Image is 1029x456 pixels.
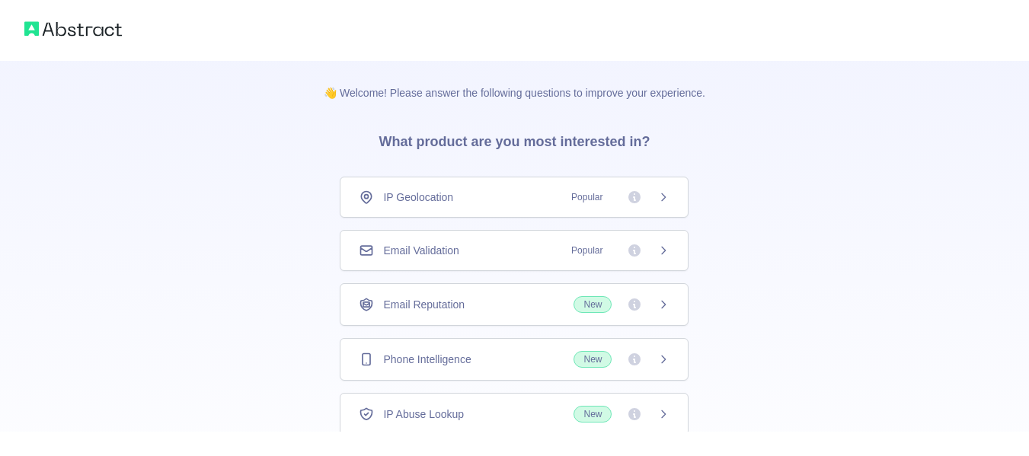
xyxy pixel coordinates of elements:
[383,352,471,367] span: Phone Intelligence
[383,243,459,258] span: Email Validation
[383,297,465,312] span: Email Reputation
[24,18,122,40] img: Abstract logo
[383,407,464,422] span: IP Abuse Lookup
[574,406,612,423] span: New
[574,351,612,368] span: New
[299,61,730,100] p: 👋 Welcome! Please answer the following questions to improve your experience.
[383,190,453,205] span: IP Geolocation
[574,296,612,313] span: New
[562,190,612,205] span: Popular
[562,243,612,258] span: Popular
[354,100,674,177] h3: What product are you most interested in?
